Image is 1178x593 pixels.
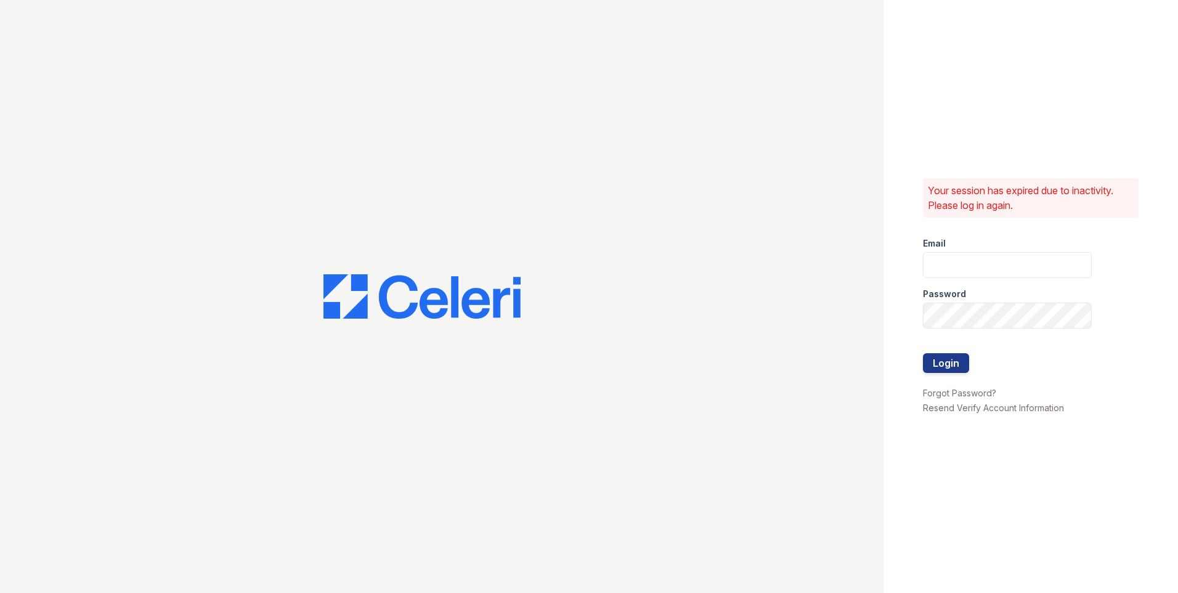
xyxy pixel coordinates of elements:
[923,237,946,250] label: Email
[923,288,966,300] label: Password
[323,274,521,319] img: CE_Logo_Blue-a8612792a0a2168367f1c8372b55b34899dd931a85d93a1a3d3e32e68fde9ad4.png
[923,353,969,373] button: Login
[923,388,996,398] a: Forgot Password?
[928,183,1134,213] p: Your session has expired due to inactivity. Please log in again.
[923,403,1064,413] a: Resend Verify Account Information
